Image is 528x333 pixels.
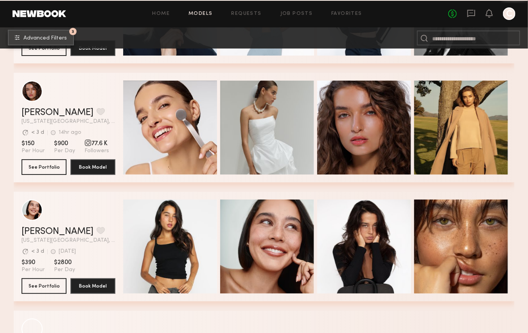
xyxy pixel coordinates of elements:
[22,108,93,117] a: [PERSON_NAME]
[22,148,45,155] span: Per Hour
[54,259,75,266] span: $2800
[189,11,212,16] a: Models
[70,278,115,294] button: Book Model
[22,259,45,266] span: $390
[84,140,109,148] span: 77.6 K
[153,11,170,16] a: Home
[232,11,262,16] a: Requests
[54,266,75,274] span: Per Day
[22,238,115,243] span: [US_STATE][GEOGRAPHIC_DATA], [GEOGRAPHIC_DATA]
[22,119,115,124] span: [US_STATE][GEOGRAPHIC_DATA], [GEOGRAPHIC_DATA]
[54,148,75,155] span: Per Day
[22,227,93,236] a: [PERSON_NAME]
[31,249,44,254] div: < 3 d
[503,7,515,20] a: C
[31,130,44,135] div: < 3 d
[22,278,66,294] button: See Portfolio
[84,148,109,155] span: Followers
[72,30,74,33] span: 3
[59,130,81,135] div: 14hr ago
[331,11,362,16] a: Favorites
[23,36,67,41] span: Advanced Filters
[8,30,74,45] button: 3Advanced Filters
[70,159,115,175] button: Book Model
[22,159,66,175] button: See Portfolio
[280,11,313,16] a: Job Posts
[54,140,75,148] span: $900
[22,140,45,148] span: $150
[22,266,45,274] span: Per Hour
[59,249,76,254] div: [DATE]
